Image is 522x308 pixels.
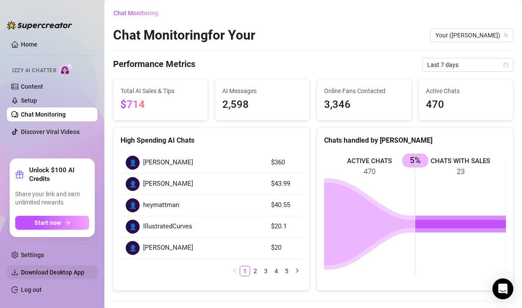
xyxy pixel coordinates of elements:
span: Download Desktop App [21,269,84,276]
span: [PERSON_NAME] [143,157,193,168]
h2: Chat Monitoring for Your [113,27,255,44]
div: 👤 [126,156,140,170]
span: Chat Monitoring [114,10,158,17]
li: 2 [250,266,261,276]
a: Home [21,41,37,48]
li: 4 [271,266,281,276]
span: [PERSON_NAME] [143,243,193,253]
a: Chat Monitoring [21,111,66,118]
span: 3,346 [324,97,404,113]
article: $360 [271,157,297,168]
a: Content [21,83,43,90]
span: calendar [503,62,509,67]
article: $43.99 [271,179,297,189]
a: 5 [282,266,291,276]
button: left [229,266,240,276]
article: $20.1 [271,221,297,232]
article: $20 [271,243,297,253]
h4: Performance Metrics [113,58,195,72]
a: 2 [251,266,260,276]
span: Online Fans Contacted [324,86,404,96]
span: left [232,268,237,273]
a: Log out [21,286,42,293]
div: 👤 [126,177,140,191]
a: 4 [271,266,281,276]
span: download [11,269,18,276]
button: Start nowarrow-right [15,216,89,230]
div: High Spending AI Chats [120,135,302,146]
div: 👤 [126,198,140,212]
span: AI Messages [222,86,302,96]
img: AI Chatter [60,63,73,76]
div: 👤 [126,220,140,234]
span: Share your link and earn unlimited rewards [15,190,89,207]
span: Your (aubreyxx) [435,29,508,42]
a: Settings [21,251,44,258]
a: 1 [240,266,250,276]
span: [PERSON_NAME] [143,179,193,189]
img: logo-BBDzfeDw.svg [7,21,72,30]
a: 3 [261,266,271,276]
a: Setup [21,97,37,104]
div: Open Intercom Messenger [492,278,513,299]
li: Previous Page [229,266,240,276]
span: Last 7 days [427,58,508,71]
div: Chats handled by [PERSON_NAME] [324,135,506,146]
span: Active Chats [426,86,506,96]
a: Discover Viral Videos [21,128,80,135]
li: Next Page [292,266,302,276]
strong: Unlock $100 AI Credits [29,166,89,183]
span: 470 [426,97,506,113]
span: $714 [120,98,145,110]
span: heymattman [143,200,179,211]
span: arrow-right [64,220,70,226]
span: IllustratedCurves [143,221,192,232]
span: Start now [34,219,61,226]
span: 2,598 [222,97,302,113]
span: Total AI Sales & Tips [120,86,201,96]
span: gift [15,170,24,179]
article: $40.55 [271,200,297,211]
span: Izzy AI Chatter [12,67,56,75]
button: right [292,266,302,276]
button: Chat Monitoring [113,6,165,20]
div: 👤 [126,241,140,255]
span: right [294,268,300,273]
span: team [503,33,509,38]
